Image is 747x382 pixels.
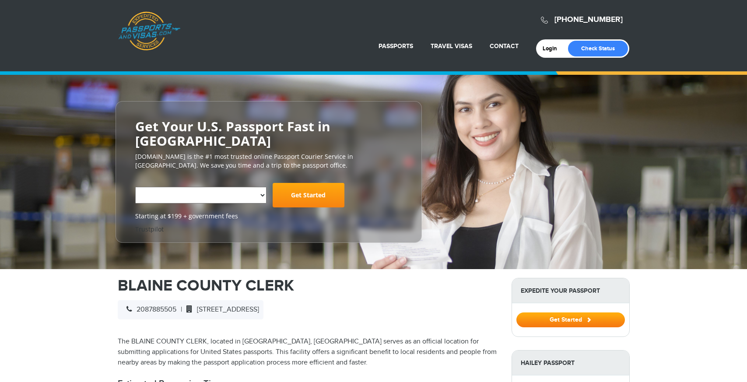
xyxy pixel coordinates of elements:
a: Passports & [DOMAIN_NAME] [118,11,180,51]
h1: BLAINE COUNTY CLERK [118,278,498,294]
strong: Hailey Passport [512,350,629,375]
div: | [118,300,263,319]
span: Starting at $199 + government fees [135,212,402,221]
a: Check Status [568,41,628,56]
p: [DOMAIN_NAME] is the #1 most trusted online Passport Courier Service in [GEOGRAPHIC_DATA]. We sav... [135,152,402,170]
a: Login [543,45,563,52]
a: Contact [490,42,519,50]
strong: Expedite Your Passport [512,278,629,303]
a: Get Started [273,183,344,207]
a: Passports [379,42,413,50]
button: Get Started [516,312,625,327]
p: The BLAINE COUNTY CLERK, located in [GEOGRAPHIC_DATA], [GEOGRAPHIC_DATA] serves as an official lo... [118,336,498,368]
a: Get Started [516,316,625,323]
span: 2087885505 [122,305,176,314]
h2: Get Your U.S. Passport Fast in [GEOGRAPHIC_DATA] [135,119,402,148]
span: [STREET_ADDRESS] [182,305,259,314]
a: [PHONE_NUMBER] [554,15,623,25]
a: Travel Visas [431,42,472,50]
a: Trustpilot [135,225,164,233]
